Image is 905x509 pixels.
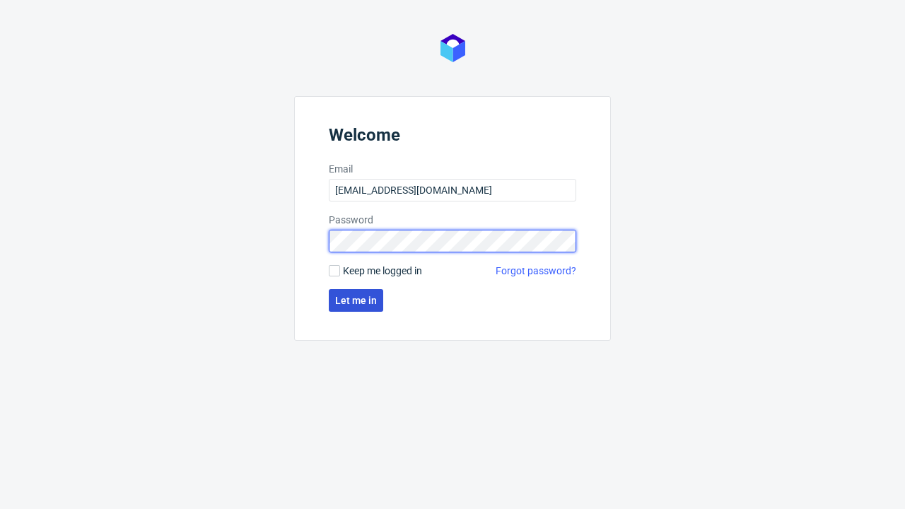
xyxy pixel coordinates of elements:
label: Email [329,162,576,176]
label: Password [329,213,576,227]
span: Keep me logged in [343,264,422,278]
a: Forgot password? [496,264,576,278]
span: Let me in [335,296,377,305]
input: you@youremail.com [329,179,576,201]
header: Welcome [329,125,576,151]
button: Let me in [329,289,383,312]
